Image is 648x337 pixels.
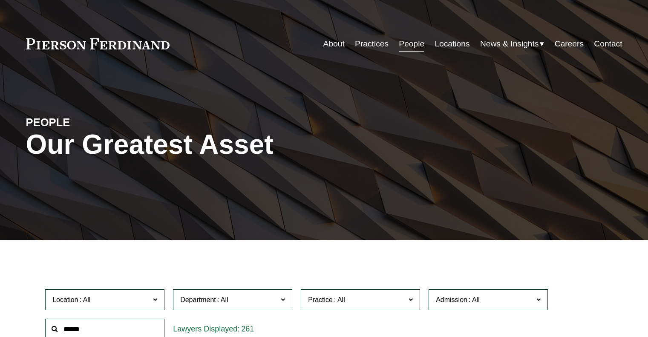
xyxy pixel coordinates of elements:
[241,325,254,333] span: 261
[52,296,78,303] span: Location
[180,296,216,303] span: Department
[435,36,469,52] a: Locations
[26,129,423,160] h1: Our Greatest Asset
[308,296,333,303] span: Practice
[594,36,622,52] a: Contact
[26,115,175,129] h4: PEOPLE
[355,36,389,52] a: Practices
[323,36,345,52] a: About
[480,36,544,52] a: folder dropdown
[436,296,467,303] span: Admission
[555,36,584,52] a: Careers
[480,37,539,52] span: News & Insights
[399,36,424,52] a: People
